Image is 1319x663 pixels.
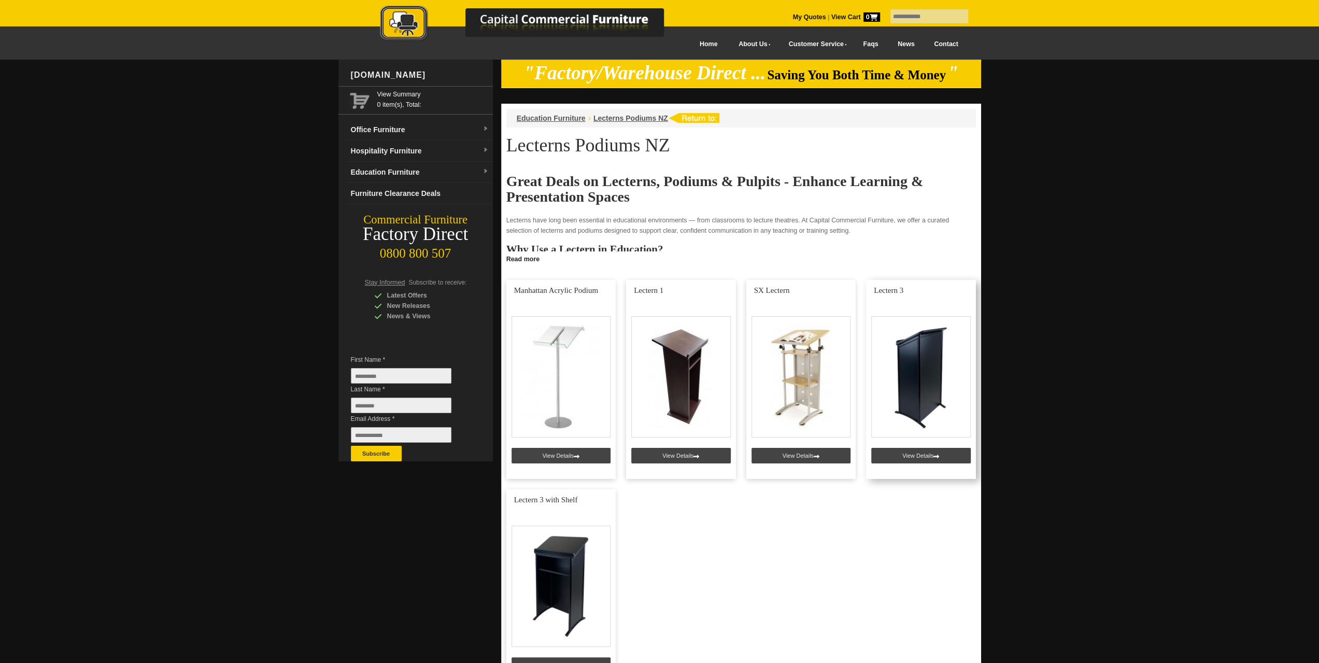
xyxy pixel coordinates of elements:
a: View Cart0 [829,13,880,21]
span: 0 [863,12,880,22]
span: Saving You Both Time & Money [767,68,946,82]
a: Contact [924,33,968,56]
strong: Why Use a Lectern in Education? [506,243,663,256]
em: "Factory/Warehouse Direct ... [523,62,765,83]
input: Email Address * [351,427,451,443]
img: dropdown [483,126,489,132]
a: My Quotes [793,13,826,21]
a: Furniture Clearance Deals [347,183,493,204]
span: Subscribe to receive: [408,279,466,286]
a: Capital Commercial Furniture Logo [351,5,714,46]
input: Last Name * [351,398,451,413]
a: View Summary [377,89,489,100]
a: Office Furnituredropdown [347,119,493,140]
p: Lecterns have long been essential in educational environments — from classrooms to lecture theatr... [506,215,976,236]
span: Stay Informed [365,279,405,286]
li: › [588,113,591,123]
div: 0800 800 507 [338,241,493,261]
span: First Name * [351,355,467,365]
a: Hospitality Furnituredropdown [347,140,493,162]
strong: View Cart [831,13,880,21]
div: Latest Offers [374,290,473,301]
a: Customer Service [777,33,853,56]
span: Email Address * [351,414,467,424]
a: Click to read more [501,251,981,264]
span: Last Name * [351,384,467,394]
a: Education Furniture [517,114,586,122]
em: " [947,62,958,83]
div: [DOMAIN_NAME] [347,60,493,91]
div: Commercial Furniture [338,213,493,227]
a: Education Furnituredropdown [347,162,493,183]
a: About Us [727,33,777,56]
span: 0 item(s), Total: [377,89,489,108]
a: Lecterns Podiums NZ [593,114,668,122]
a: News [888,33,924,56]
a: Faqs [854,33,888,56]
div: Factory Direct [338,227,493,242]
button: Subscribe [351,446,402,461]
h1: Lecterns Podiums NZ [506,135,976,155]
img: dropdown [483,147,489,153]
img: Capital Commercial Furniture Logo [351,5,714,43]
strong: Great Deals on Lecterns, Podiums & Pulpits - Enhance Learning & Presentation Spaces [506,173,923,205]
img: return to [668,113,719,123]
div: New Releases [374,301,473,311]
div: News & Views [374,311,473,321]
img: dropdown [483,168,489,175]
input: First Name * [351,368,451,384]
